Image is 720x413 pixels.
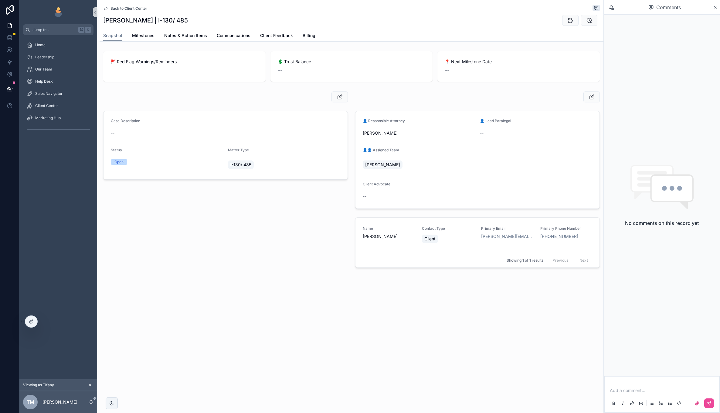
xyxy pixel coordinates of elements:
[35,103,58,108] span: Client Center
[103,33,122,39] span: Snapshot
[86,27,90,32] span: K
[19,35,97,142] div: scrollable content
[355,218,599,253] a: Name[PERSON_NAME]Contact TypeClientPrimary Email[PERSON_NAME][EMAIL_ADDRESS][DOMAIN_NAME]Primary ...
[164,33,207,39] span: Notes & Action Items
[23,383,54,387] span: Viewing as Tifany
[445,59,593,65] span: 📍 Next Milestone Date
[103,30,122,42] a: Snapshot
[103,6,147,11] a: Back to Client Center
[35,43,46,47] span: Home
[278,59,426,65] span: 💲 Trust Balance
[303,30,315,42] a: Billing
[278,66,283,74] span: --
[363,226,415,231] span: Name
[132,30,155,42] a: Milestones
[111,148,122,152] span: Status
[110,59,258,65] span: 🚩 Red Flag Warnings/Reminders
[363,130,398,136] span: [PERSON_NAME]
[540,226,592,231] span: Primary Phone Number
[481,226,533,231] span: Primary Email
[114,159,124,165] div: Open
[363,182,390,186] span: Client Advocate
[23,40,93,50] a: Home
[424,236,436,242] span: Client
[363,233,415,239] span: [PERSON_NAME]
[35,67,52,72] span: Our Team
[103,16,188,25] h1: [PERSON_NAME] | I-130/ 485
[53,7,63,17] img: App logo
[260,33,293,39] span: Client Feedback
[35,55,54,60] span: Leadership
[480,130,484,136] span: --
[42,399,77,405] p: [PERSON_NAME]
[164,30,207,42] a: Notes & Action Items
[365,162,400,168] span: [PERSON_NAME]
[303,33,315,39] span: Billing
[217,33,250,39] span: Communications
[23,88,93,99] a: Sales Navigator
[111,130,114,136] span: --
[132,33,155,39] span: Milestones
[260,30,293,42] a: Client Feedback
[422,226,474,231] span: Contact Type
[363,148,399,152] span: 👤👤 Assigned Team
[480,119,511,123] span: 👤 Lead Paralegal
[23,112,93,123] a: Marketing Hub
[27,398,34,406] span: TM
[445,66,450,74] span: --
[507,258,543,263] span: Showing 1 of 1 results
[23,64,93,75] a: Our Team
[228,148,249,152] span: Matter Type
[32,27,76,32] span: Jump to...
[363,119,405,123] span: 👤 Responsible Attorney
[35,91,63,96] span: Sales Navigator
[625,219,699,227] h2: No comments on this record yet
[481,233,533,239] a: [PERSON_NAME][EMAIL_ADDRESS][DOMAIN_NAME]
[110,6,147,11] span: Back to Client Center
[656,4,681,11] span: Comments
[23,100,93,111] a: Client Center
[35,115,61,120] span: Marketing Hub
[23,76,93,87] a: Help Desk
[35,79,53,84] span: Help Desk
[363,193,366,199] span: --
[540,233,578,239] a: [PHONE_NUMBER]
[111,119,140,123] span: Case Description
[23,24,93,35] button: Jump to...K
[217,30,250,42] a: Communications
[230,162,251,168] span: I-130/ 485
[23,52,93,63] a: Leadership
